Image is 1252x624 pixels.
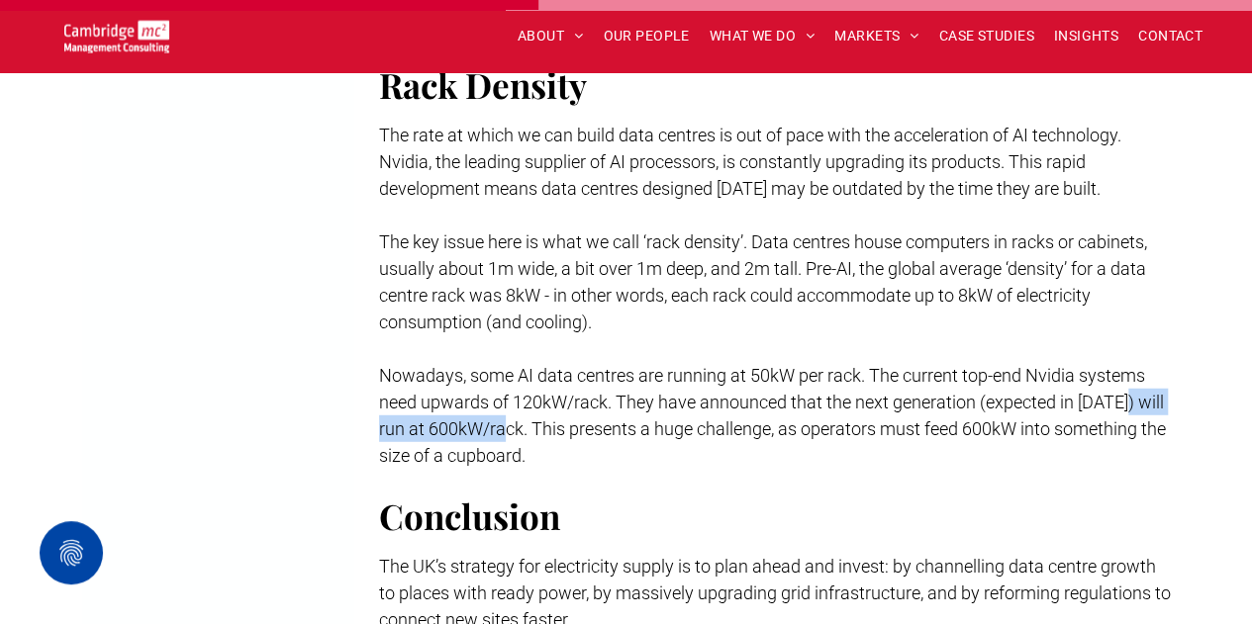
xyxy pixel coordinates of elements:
[379,231,1147,332] span: The key issue here is what we call ‘rack density’. Data centres house computers in racks or cabin...
[379,365,1166,466] span: Nowadays, some AI data centres are running at 50kW per rack. The current top-end Nvidia systems n...
[379,61,587,108] span: Rack Density
[1044,21,1128,51] a: INSIGHTS
[824,21,928,51] a: MARKETS
[379,125,1121,199] span: The rate at which we can build data centres is out of pace with the acceleration of AI technology...
[64,20,169,52] img: Go to Homepage
[700,21,825,51] a: WHAT WE DO
[508,21,594,51] a: ABOUT
[929,21,1044,51] a: CASE STUDIES
[1128,21,1212,51] a: CONTACT
[379,492,560,539] span: Conclusion
[593,21,699,51] a: OUR PEOPLE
